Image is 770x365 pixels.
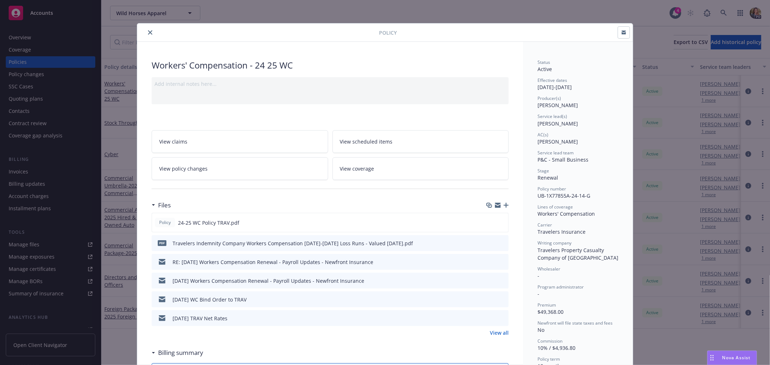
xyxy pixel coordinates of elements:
h3: Files [158,201,171,210]
span: Status [538,59,550,65]
span: Travelers Insurance [538,228,586,235]
span: Premium [538,302,556,308]
button: download file [488,315,493,322]
span: Effective dates [538,77,567,83]
div: Add internal notes here... [155,80,506,88]
div: [DATE] TRAV Net Rates [173,315,227,322]
span: View claims [159,138,187,145]
span: Policy [158,219,172,226]
a: View all [490,329,509,337]
button: download file [487,219,493,227]
span: 10% / $4,936.80 [538,344,575,351]
span: Service lead(s) [538,113,567,119]
span: [PERSON_NAME] [538,120,578,127]
a: View policy changes [152,157,328,180]
button: preview file [499,277,506,285]
span: Commission [538,338,562,344]
button: preview file [499,239,506,247]
span: Service lead team [538,150,574,156]
button: close [146,28,155,37]
button: download file [488,258,493,266]
span: Travelers Property Casualty Company of [GEOGRAPHIC_DATA] [538,247,618,261]
div: [DATE] WC Bind Order to TRAV [173,296,247,303]
span: UB-1X77855A-24-14-G [538,192,590,199]
button: download file [488,296,493,303]
span: - [538,290,539,297]
button: preview file [499,258,506,266]
div: Travelers Indemnity Company Workers Compensation [DATE]-[DATE] Loss Runs - Valued [DATE].pdf [173,239,413,247]
span: - [538,272,539,279]
div: Drag to move [708,351,717,365]
div: [DATE] - [DATE] [538,77,618,91]
button: preview file [499,315,506,322]
span: pdf [158,240,166,246]
span: Policy [379,29,397,36]
button: Nova Assist [707,351,757,365]
div: Billing summary [152,348,203,357]
span: Newfront will file state taxes and fees [538,320,613,326]
span: Wholesaler [538,266,560,272]
h3: Billing summary [158,348,203,357]
span: P&C - Small Business [538,156,588,163]
div: Workers' Compensation - 24 25 WC [152,59,509,71]
span: Stage [538,168,549,174]
a: View claims [152,130,328,153]
button: download file [488,277,493,285]
button: download file [488,239,493,247]
span: View policy changes [159,165,208,172]
a: View scheduled items [332,130,509,153]
span: Policy number [538,186,566,192]
span: Program administrator [538,284,584,290]
span: [PERSON_NAME] [538,102,578,109]
span: Nova Assist [722,355,751,361]
span: AC(s) [538,132,548,138]
span: Writing company [538,240,571,246]
span: Policy term [538,356,560,362]
span: Lines of coverage [538,204,573,210]
span: Workers' Compensation [538,210,595,217]
span: Carrier [538,222,552,228]
span: [PERSON_NAME] [538,138,578,145]
div: RE: [DATE] Workers Compensation Renewal - Payroll Updates - Newfront Insurance [173,258,373,266]
button: preview file [499,296,506,303]
div: [DATE] Workers Compensation Renewal - Payroll Updates - Newfront Insurance [173,277,364,285]
span: View coverage [340,165,374,172]
span: No [538,326,544,333]
span: View scheduled items [340,138,393,145]
button: preview file [499,219,505,227]
div: Files [152,201,171,210]
span: Active [538,66,552,72]
span: 24-25 WC Policy TRAV.pdf [178,219,239,227]
span: Renewal [538,174,558,181]
span: $49,368.00 [538,308,564,315]
span: Producer(s) [538,95,561,101]
a: View coverage [332,157,509,180]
